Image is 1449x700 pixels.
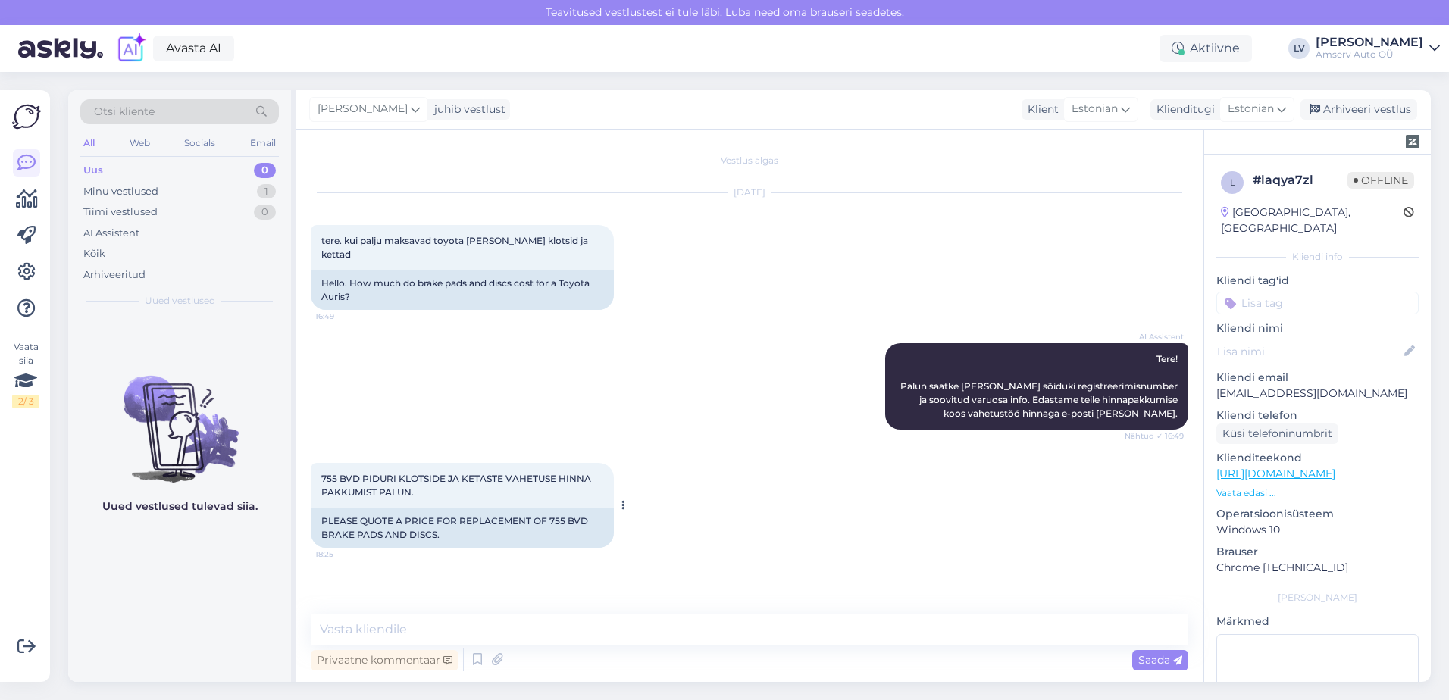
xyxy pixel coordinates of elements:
[153,36,234,61] a: Avasta AI
[181,133,218,153] div: Socials
[247,133,279,153] div: Email
[1216,522,1419,538] p: Windows 10
[315,311,372,322] span: 16:49
[1316,48,1423,61] div: Amserv Auto OÜ
[311,186,1188,199] div: [DATE]
[1253,171,1347,189] div: # laqya7zl
[1216,423,1338,444] div: Küsi telefoninumbrit
[83,184,158,199] div: Minu vestlused
[1316,36,1440,61] a: [PERSON_NAME]Amserv Auto OÜ
[1216,560,1419,576] p: Chrome [TECHNICAL_ID]
[1216,486,1419,500] p: Vaata edasi ...
[1221,205,1404,236] div: [GEOGRAPHIC_DATA], [GEOGRAPHIC_DATA]
[83,163,103,178] div: Uus
[1216,506,1419,522] p: Operatsioonisüsteem
[1072,101,1118,117] span: Estonian
[12,340,39,408] div: Vaata siia
[12,395,39,408] div: 2 / 3
[83,246,105,261] div: Kõik
[68,348,291,485] img: No chats
[1228,101,1274,117] span: Estonian
[1127,331,1184,342] span: AI Assistent
[1022,102,1059,117] div: Klient
[1216,320,1419,336] p: Kliendi nimi
[1217,343,1401,360] input: Lisa nimi
[1216,408,1419,423] p: Kliendi telefon
[311,154,1188,167] div: Vestlus algas
[1216,386,1419,402] p: [EMAIL_ADDRESS][DOMAIN_NAME]
[83,205,158,220] div: Tiimi vestlused
[80,133,98,153] div: All
[1125,430,1184,442] span: Nähtud ✓ 16:49
[1300,99,1417,120] div: Arhiveeri vestlus
[1216,544,1419,560] p: Brauser
[428,102,505,117] div: juhib vestlust
[1216,450,1419,466] p: Klienditeekond
[1216,614,1419,630] p: Märkmed
[1288,38,1310,59] div: LV
[1216,292,1419,314] input: Lisa tag
[1347,172,1414,189] span: Offline
[1150,102,1215,117] div: Klienditugi
[257,184,276,199] div: 1
[1216,467,1335,480] a: [URL][DOMAIN_NAME]
[900,353,1180,419] span: Tere! Palun saatke [PERSON_NAME] sõiduki registreerimisnumber ja soovitud varuosa info. Edastame ...
[1216,370,1419,386] p: Kliendi email
[1138,653,1182,667] span: Saada
[318,101,408,117] span: [PERSON_NAME]
[311,650,458,670] div: Privaatne kommentaar
[1216,250,1419,264] div: Kliendi info
[1406,135,1419,148] img: zendesk
[127,133,153,153] div: Web
[1216,273,1419,289] p: Kliendi tag'id
[321,235,590,260] span: tere. kui palju maksavad toyota [PERSON_NAME] klotsid ja kettad
[254,163,276,178] div: 0
[1230,177,1235,188] span: l
[115,33,147,64] img: explore-ai
[1216,591,1419,605] div: [PERSON_NAME]
[321,473,593,498] span: 755 BVD PIDURI KLOTSIDE JA KETASTE VAHETUSE HINNA PAKKUMIST PALUN.
[311,508,614,548] div: PLEASE QUOTE A PRICE FOR REPLACEMENT OF 755 BVD BRAKE PADS AND DISCS.
[83,226,139,241] div: AI Assistent
[1160,35,1252,62] div: Aktiivne
[145,294,215,308] span: Uued vestlused
[12,102,41,131] img: Askly Logo
[83,267,146,283] div: Arhiveeritud
[311,270,614,310] div: Hello. How much do brake pads and discs cost for a Toyota Auris?
[1316,36,1423,48] div: [PERSON_NAME]
[254,205,276,220] div: 0
[315,548,372,560] span: 18:25
[102,498,258,514] p: Uued vestlused tulevad siia.
[94,104,155,120] span: Otsi kliente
